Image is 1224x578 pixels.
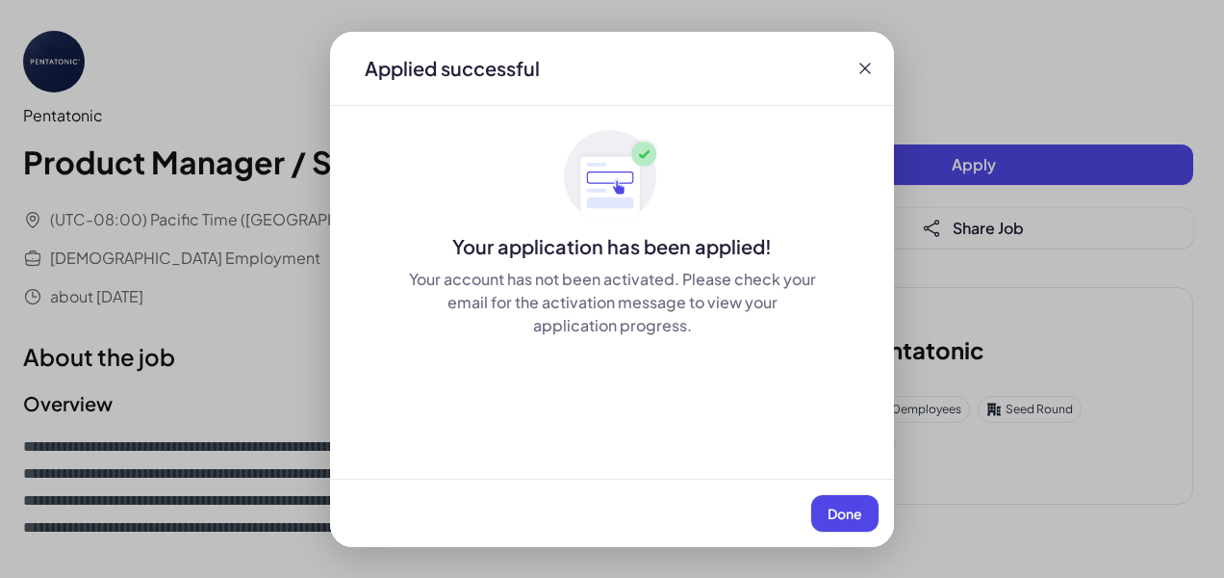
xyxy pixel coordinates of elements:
[407,268,817,337] div: Your account has not been activated. Please check your email for the activation message to view y...
[365,55,540,82] div: Applied successful
[564,129,660,225] img: ApplyedMaskGroup3.svg
[811,495,879,532] button: Done
[330,233,894,260] div: Your application has been applied!
[828,505,862,522] span: Done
